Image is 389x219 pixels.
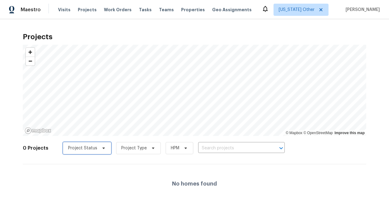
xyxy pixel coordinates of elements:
[139,8,152,12] span: Tasks
[343,7,380,13] span: [PERSON_NAME]
[26,57,35,65] span: Zoom out
[286,131,302,135] a: Mapbox
[181,7,205,13] span: Properties
[277,144,285,152] button: Open
[212,7,252,13] span: Geo Assignments
[26,48,35,57] button: Zoom in
[78,7,97,13] span: Projects
[104,7,132,13] span: Work Orders
[172,181,217,187] h4: No homes found
[26,57,35,65] button: Zoom out
[21,7,41,13] span: Maestro
[198,144,268,153] input: Search projects
[121,145,147,151] span: Project Type
[171,145,179,151] span: HPM
[303,131,333,135] a: OpenStreetMap
[58,7,71,13] span: Visits
[68,145,97,151] span: Project Status
[23,34,366,40] h2: Projects
[279,7,315,13] span: [US_STATE] Other
[23,45,366,136] canvas: Map
[159,7,174,13] span: Teams
[25,127,51,134] a: Mapbox homepage
[335,131,365,135] a: Improve this map
[23,145,48,151] h2: 0 Projects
